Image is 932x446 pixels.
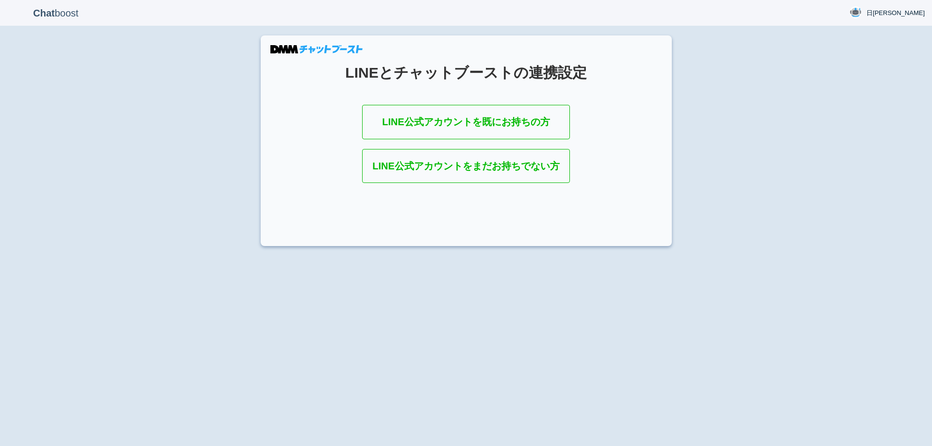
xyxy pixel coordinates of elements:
span: 日[PERSON_NAME] [866,8,925,18]
h1: LINEとチャットブーストの連携設定 [285,65,648,81]
a: LINE公式アカウントをまだお持ちでない方 [362,149,570,183]
b: Chat [33,8,54,18]
img: User Image [849,6,862,18]
img: DMMチャットブースト [270,45,363,53]
p: boost [7,1,104,25]
a: LINE公式アカウントを既にお持ちの方 [362,105,570,139]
